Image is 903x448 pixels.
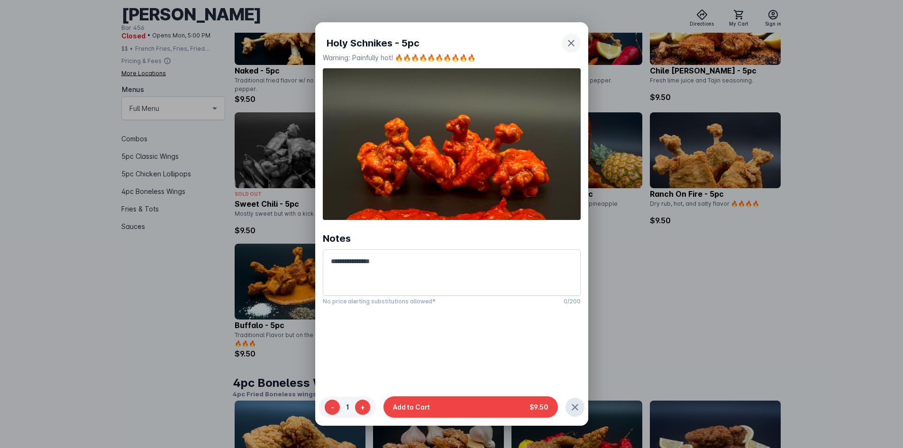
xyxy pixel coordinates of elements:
[323,296,436,305] mat-hint: No price alerting substitutions allowed*
[323,53,581,63] div: Warning: Painfully hot! 🔥🔥🔥🔥🔥🔥🔥🔥🔥🔥
[325,400,340,415] button: -
[383,397,558,418] button: Add to Cart$9.50
[564,296,581,305] mat-hint: 0/200
[393,402,430,412] span: Add to Cart
[340,402,355,412] span: 1
[529,402,548,412] span: $9.50
[327,36,420,50] span: Holy Schnikes - 5pc
[323,68,581,220] img: 6c6196a1-8e67-46f2-8743-9db62a20a16d.jpg
[355,400,370,415] button: +
[323,231,351,246] div: Notes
